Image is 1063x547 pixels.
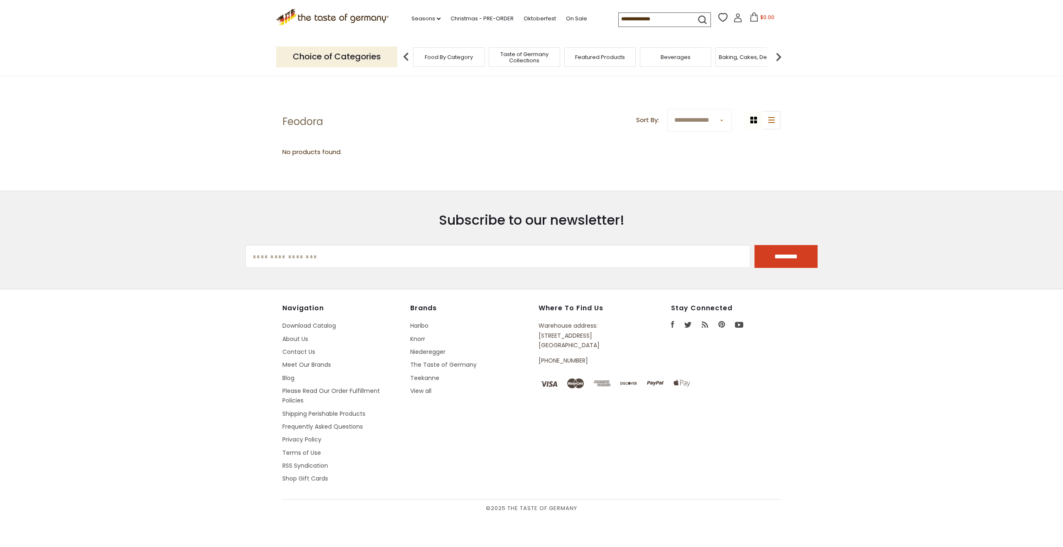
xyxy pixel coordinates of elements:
a: Shipping Perishable Products [282,410,365,418]
a: Please Read Our Order Fulfillment Policies [282,387,380,405]
a: Taste of Germany Collections [491,51,558,64]
h4: Brands [410,304,530,312]
a: About Us [282,335,308,343]
img: previous arrow [398,49,414,65]
p: Warehouse address: [STREET_ADDRESS] [GEOGRAPHIC_DATA] [539,321,633,350]
a: Download Catalog [282,321,336,330]
h1: Feodora [282,115,323,128]
a: Blog [282,374,294,382]
a: Seasons [411,14,441,23]
a: RSS Syndication [282,461,328,470]
a: Privacy Policy [282,435,321,444]
p: Choice of Categories [276,47,397,67]
a: The Taste of Germany [410,361,477,369]
a: Featured Products [575,54,625,60]
span: © 2025 The Taste of Germany [282,504,781,513]
a: Haribo [410,321,429,330]
a: Oktoberfest [524,14,556,23]
a: Beverages [661,54,691,60]
span: $0.00 [760,14,774,21]
a: Contact Us [282,348,315,356]
a: Niederegger [410,348,446,356]
a: Christmas - PRE-ORDER [451,14,514,23]
p: [PHONE_NUMBER] [539,356,633,365]
a: Shop Gift Cards [282,474,328,483]
a: View all [410,387,431,395]
h4: Where to find us [539,304,633,312]
h4: Navigation [282,304,402,312]
a: Knorr [410,335,425,343]
a: On Sale [566,14,587,23]
a: Baking, Cakes, Desserts [719,54,783,60]
a: Meet Our Brands [282,361,331,369]
img: next arrow [770,49,787,65]
a: Food By Category [425,54,473,60]
a: Frequently Asked Questions [282,422,363,431]
h4: Stay Connected [671,304,781,312]
a: Teekanne [410,374,439,382]
label: Sort By: [636,115,659,125]
a: Terms of Use [282,449,321,457]
div: No products found. [282,147,781,157]
button: $0.00 [744,12,779,25]
h3: Subscribe to our newsletter! [245,212,818,228]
